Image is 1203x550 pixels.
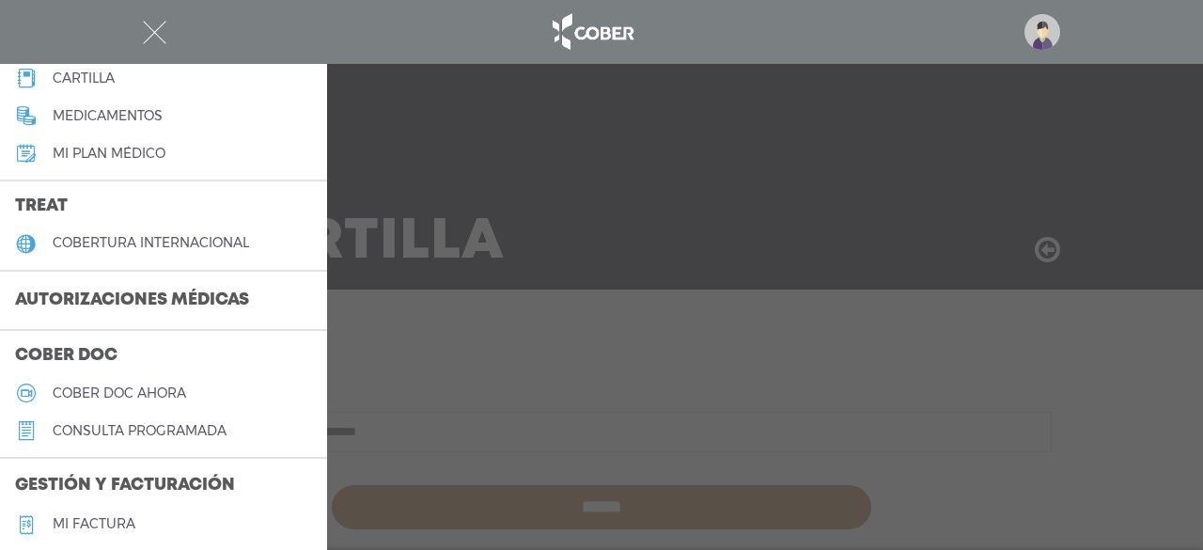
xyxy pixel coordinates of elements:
[53,146,165,162] h5: Mi plan médico
[53,235,249,251] h5: cobertura internacional
[1024,14,1060,50] img: profile-placeholder.svg
[542,9,641,55] img: logo_cober_home-white.png
[53,385,186,401] h5: Cober doc ahora
[53,108,163,124] h5: medicamentos
[53,71,115,86] h5: cartilla
[53,423,227,439] h5: consulta programada
[53,516,135,532] h5: Mi factura
[143,21,166,44] img: Cober_menu-close-white.svg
